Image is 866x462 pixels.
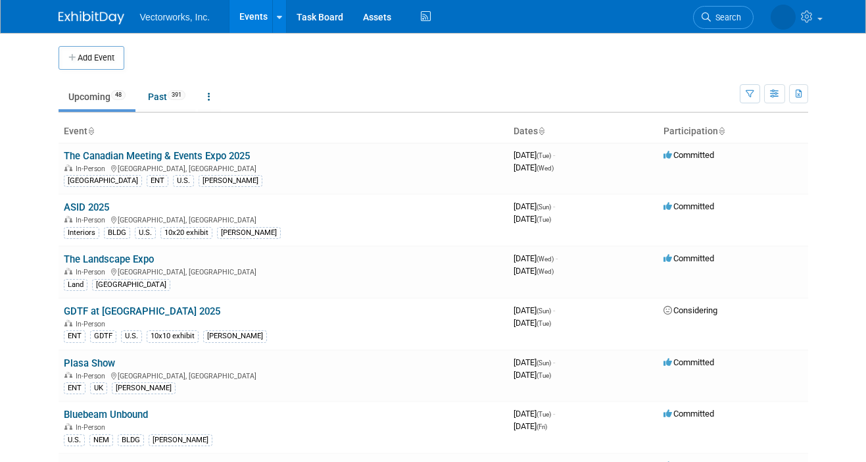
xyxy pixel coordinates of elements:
span: (Sun) [537,203,551,211]
div: [PERSON_NAME] [217,227,281,239]
div: [PERSON_NAME] [112,382,176,394]
div: [GEOGRAPHIC_DATA] [64,175,142,187]
a: Sort by Participation Type [718,126,725,136]
span: (Tue) [537,320,551,327]
span: 391 [168,90,185,100]
div: [GEOGRAPHIC_DATA], [GEOGRAPHIC_DATA] [64,266,503,276]
div: ENT [64,382,85,394]
div: NEM [89,434,113,446]
span: Search [711,13,741,22]
span: [DATE] [514,370,551,380]
span: (Sun) [537,307,551,315]
div: U.S. [121,330,142,342]
a: Search [693,6,754,29]
span: [DATE] [514,421,547,431]
div: ENT [64,330,85,342]
div: 10x20 exhibit [160,227,212,239]
span: [DATE] [514,214,551,224]
span: In-Person [76,216,109,224]
a: Sort by Start Date [538,126,544,136]
div: [PERSON_NAME] [203,330,267,342]
th: Event [59,120,508,143]
div: BLDG [118,434,144,446]
span: (Tue) [537,411,551,418]
div: [GEOGRAPHIC_DATA], [GEOGRAPHIC_DATA] [64,163,503,173]
div: 10x10 exhibit [147,330,199,342]
img: In-Person Event [64,268,72,274]
div: [PERSON_NAME] [199,175,262,187]
th: Participation [658,120,808,143]
div: U.S. [135,227,156,239]
span: [DATE] [514,150,555,160]
div: [GEOGRAPHIC_DATA] [92,279,170,291]
a: Bluebeam Unbound [64,409,148,421]
a: The Canadian Meeting & Events Expo 2025 [64,150,250,162]
span: [DATE] [514,409,555,419]
span: [DATE] [514,318,551,328]
span: In-Person [76,268,109,276]
span: - [556,253,558,263]
span: [DATE] [514,357,555,367]
div: [GEOGRAPHIC_DATA], [GEOGRAPHIC_DATA] [64,370,503,380]
div: UK [90,382,107,394]
span: Vectorworks, Inc. [140,12,210,22]
a: The Landscape Expo [64,253,154,265]
span: In-Person [76,423,109,432]
img: In-Person Event [64,165,72,171]
span: In-Person [76,372,109,380]
span: In-Person [76,165,109,173]
div: U.S. [64,434,85,446]
div: [GEOGRAPHIC_DATA], [GEOGRAPHIC_DATA] [64,214,503,224]
div: [PERSON_NAME] [149,434,212,446]
a: ASID 2025 [64,201,109,213]
span: Committed [663,150,714,160]
img: In-Person Event [64,320,72,326]
span: - [553,357,555,367]
span: [DATE] [514,253,558,263]
th: Dates [508,120,658,143]
img: In-Person Event [64,372,72,378]
span: In-Person [76,320,109,328]
a: Upcoming48 [59,84,135,109]
div: BLDG [104,227,130,239]
img: In-Person Event [64,423,72,430]
span: - [553,150,555,160]
span: 48 [111,90,126,100]
span: - [553,409,555,419]
button: Add Event [59,46,124,70]
span: Committed [663,409,714,419]
div: U.S. [173,175,194,187]
span: (Fri) [537,423,547,430]
a: GDTF at [GEOGRAPHIC_DATA] 2025 [64,305,220,317]
span: Considering [663,305,717,315]
span: - [553,201,555,211]
span: [DATE] [514,305,555,315]
span: [DATE] [514,163,554,172]
a: Past391 [138,84,195,109]
img: ExhibitDay [59,11,124,24]
span: (Tue) [537,152,551,159]
span: (Wed) [537,165,554,172]
span: [DATE] [514,201,555,211]
span: Committed [663,253,714,263]
span: [DATE] [514,266,554,276]
span: (Wed) [537,255,554,263]
div: Land [64,279,87,291]
div: ENT [147,175,168,187]
div: Interiors [64,227,99,239]
a: Sort by Event Name [87,126,94,136]
span: (Sun) [537,359,551,367]
img: In-Person Event [64,216,72,222]
div: GDTF [90,330,116,342]
span: (Tue) [537,372,551,379]
img: Tania Arabian [771,5,796,30]
span: Committed [663,201,714,211]
a: Plasa Show [64,357,115,369]
span: - [553,305,555,315]
span: (Wed) [537,268,554,275]
span: (Tue) [537,216,551,223]
span: Committed [663,357,714,367]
